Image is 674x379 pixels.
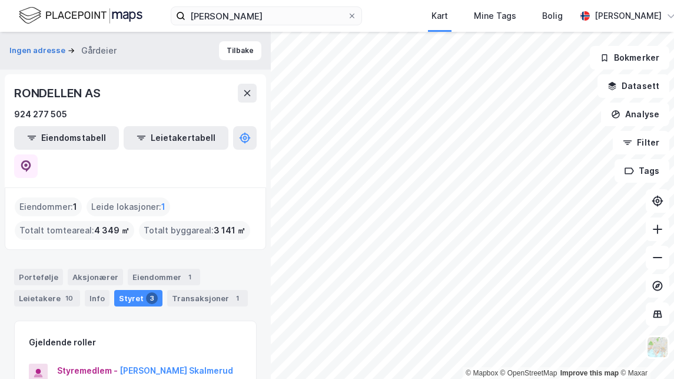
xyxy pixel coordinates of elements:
div: Styret [114,290,162,307]
div: RONDELLEN AS [14,84,103,103]
a: Mapbox [466,369,498,377]
span: 1 [161,200,165,214]
div: 1 [231,292,243,304]
div: Gjeldende roller [29,335,96,350]
div: Aksjonærer [68,269,123,285]
button: Eiendomstabell [14,126,119,150]
div: Totalt byggareal : [139,221,250,240]
a: OpenStreetMap [500,369,557,377]
div: Gårdeier [81,44,117,58]
input: Søk på adresse, matrikkel, gårdeiere, leietakere eller personer [185,7,347,25]
button: Datasett [597,74,669,98]
button: Bokmerker [590,46,669,70]
button: Filter [613,131,669,154]
div: Leide lokasjoner : [87,197,170,216]
div: Kontrollprogram for chat [615,322,674,379]
span: 4 349 ㎡ [94,223,130,238]
iframe: Chat Widget [615,322,674,379]
div: [PERSON_NAME] [595,9,662,23]
button: Tilbake [219,41,261,60]
div: 3 [146,292,158,304]
button: Tags [615,159,669,183]
a: Improve this map [560,369,619,377]
div: Totalt tomteareal : [15,221,134,240]
span: 3 141 ㎡ [214,223,245,238]
div: Bolig [542,9,563,23]
button: Ingen adresse [9,45,68,57]
div: Kart [431,9,448,23]
div: Eiendommer [128,269,200,285]
button: Analyse [601,103,669,126]
div: Transaksjoner [167,290,248,307]
span: 1 [73,200,77,214]
div: Info [85,290,109,307]
div: Portefølje [14,269,63,285]
div: 924 277 505 [14,107,67,121]
div: Mine Tags [474,9,516,23]
div: Leietakere [14,290,80,307]
div: 10 [63,292,75,304]
div: Eiendommer : [15,197,82,216]
div: 1 [184,271,195,283]
button: Leietakertabell [124,126,228,150]
img: logo.f888ab2527a4732fd821a326f86c7f29.svg [19,5,142,26]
